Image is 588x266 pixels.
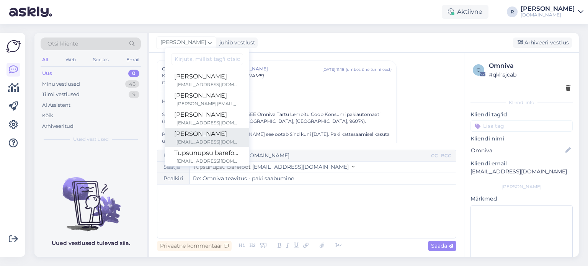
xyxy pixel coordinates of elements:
span: Uued vestlused [73,136,109,143]
span: Omniva [162,65,180,72]
div: [DATE] 11:16 [322,67,344,72]
input: Recepient... [190,150,430,161]
div: [EMAIL_ADDRESS][DOMAIN_NAME] [176,81,240,88]
input: Kirjuta, millist tag'i otsid [171,53,243,65]
div: [PERSON_NAME] [174,110,240,119]
div: Arhiveeri vestlus [513,38,572,48]
div: Uus [42,70,52,77]
p: Märkmed [470,195,573,203]
div: [EMAIL_ADDRESS][DOMAIN_NAME] [176,119,240,126]
div: 9 [129,91,139,98]
input: Lisa nimi [471,146,564,155]
div: [PERSON_NAME] [174,72,240,81]
div: All [41,55,49,65]
span: [EMAIL_ADDRESS][DOMAIN_NAME] [183,65,322,72]
p: Sulle on saabunud pakk CC842497543EE Omniva Tartu Lembitu Coop Konsumi pakiautomaati (aadress: [S... [162,111,392,125]
div: CC [430,152,439,159]
img: No chats [34,163,147,232]
div: Privaatne kommentaar [157,241,232,251]
div: AI Assistent [42,101,70,109]
div: Email [125,55,141,65]
input: Write subject here... [190,173,456,184]
div: [PERSON_NAME][EMAIL_ADDRESS][DOMAIN_NAME] [176,100,240,107]
span: Kellele : [162,73,178,78]
input: Lisa tag [470,120,573,132]
a: [PERSON_NAME][EMAIL_ADDRESS][DOMAIN_NAME] [165,128,249,147]
div: [DOMAIN_NAME] [521,12,575,18]
div: R [507,7,518,17]
span: Otsi kliente [47,40,78,48]
a: [PERSON_NAME][EMAIL_ADDRESS][DOMAIN_NAME] [165,70,249,90]
div: Arhiveeritud [42,122,73,130]
button: Tupsunupsu Barefoot [EMAIL_ADDRESS][DOMAIN_NAME] [193,163,354,171]
div: [PERSON_NAME] [470,183,573,190]
div: # qkhsjcab [489,70,570,79]
div: [PERSON_NAME] [521,6,575,12]
a: Tupsunupsu barefoot[EMAIL_ADDRESS][DOMAIN_NAME] [165,147,249,166]
div: 0 [128,70,139,77]
p: Kliendi nimi [470,135,573,143]
p: Hea klient! [162,98,392,105]
span: q [477,67,480,73]
div: [EMAIL_ADDRESS][DOMAIN_NAME] [176,158,240,165]
img: Askly Logo [6,39,21,54]
div: Kõik [42,112,53,119]
div: ( umbes ühe tunni eest ) [346,67,392,72]
div: Tupsunupsu barefoot [174,149,240,158]
div: Omniva [489,61,570,70]
span: [PERSON_NAME] [160,38,206,47]
a: [PERSON_NAME][PERSON_NAME][EMAIL_ADDRESS][DOMAIN_NAME] [165,90,249,109]
div: Socials [91,55,110,65]
div: [EMAIL_ADDRESS][DOMAIN_NAME] [176,139,240,145]
div: Aktiivne [442,5,488,19]
div: 46 [125,80,139,88]
div: Minu vestlused [42,80,80,88]
p: Kliendi email [470,160,573,168]
p: Paki saatja on Tupsunupsu [PERSON_NAME] see ootab Sind kuni [DATE]. Paki kättesaamisel kasuta uks... [162,131,392,145]
a: [PERSON_NAME][EMAIL_ADDRESS][DOMAIN_NAME] [165,109,249,128]
span: Tupsunupsu Barefoot [193,163,251,170]
div: Pealkiri [157,173,190,184]
p: Kliendi tag'id [470,111,573,119]
div: Web [64,55,77,65]
div: [PERSON_NAME] [174,129,240,139]
span: Saada [431,242,453,249]
div: Tiimi vestlused [42,91,80,98]
div: Kellele [157,150,190,161]
span: Omniva teavitus - paki saabumine [162,79,240,86]
div: juhib vestlust [216,39,255,47]
a: [PERSON_NAME][DOMAIN_NAME] [521,6,583,18]
div: Saatja [157,162,190,173]
div: Kliendi info [470,99,573,106]
p: [EMAIL_ADDRESS][DOMAIN_NAME] [470,168,573,176]
p: Uued vestlused tulevad siia. [52,239,130,247]
div: [PERSON_NAME] [174,91,240,100]
span: [EMAIL_ADDRESS][DOMAIN_NAME] [252,163,349,170]
div: BCC [439,152,453,159]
